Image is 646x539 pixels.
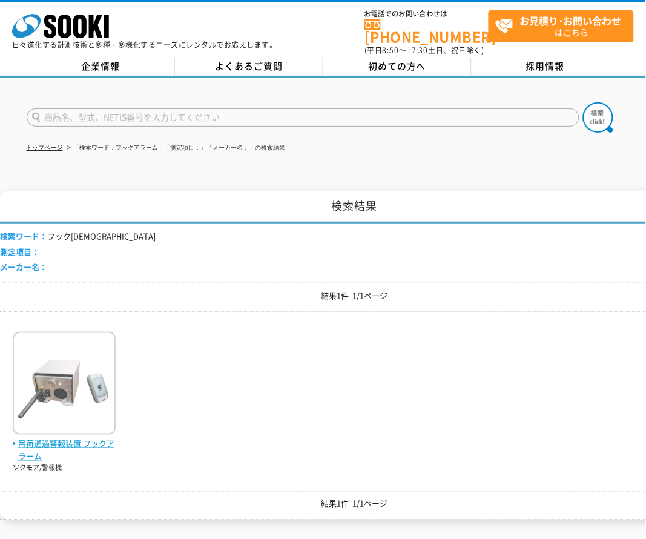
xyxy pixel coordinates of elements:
a: [PHONE_NUMBER] [364,19,489,44]
strong: お見積り･お問い合わせ [520,13,622,28]
a: よくあるご質問 [175,58,323,76]
a: 採用情報 [472,58,620,76]
a: 吊荷通過警報装置 フックアラーム [13,425,116,463]
span: 8:50 [383,45,400,56]
a: お見積り･お問い合わせはこちら [489,10,634,42]
a: 初めての方へ [323,58,472,76]
span: はこちら [495,11,633,41]
p: 日々進化する計測技術と多種・多様化するニーズにレンタルでお応えします。 [12,41,277,48]
p: ツクモア/警報機 [13,463,116,474]
li: 「検索ワード：フックアラーム」「測定項目：」「メーカー名：」の検索結果 [65,142,286,154]
a: トップページ [27,144,63,151]
img: btn_search.png [583,102,613,133]
input: 商品名、型式、NETIS番号を入力してください [27,108,579,127]
img: フックアラーム [13,332,116,438]
span: 初めての方へ [368,59,426,73]
span: お電話でのお問い合わせは [364,10,489,18]
span: 吊荷通過警報装置 フックアラーム [13,438,116,463]
a: 企業情報 [27,58,175,76]
span: 17:30 [407,45,429,56]
span: (平日 ～ 土日、祝日除く) [364,45,484,56]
